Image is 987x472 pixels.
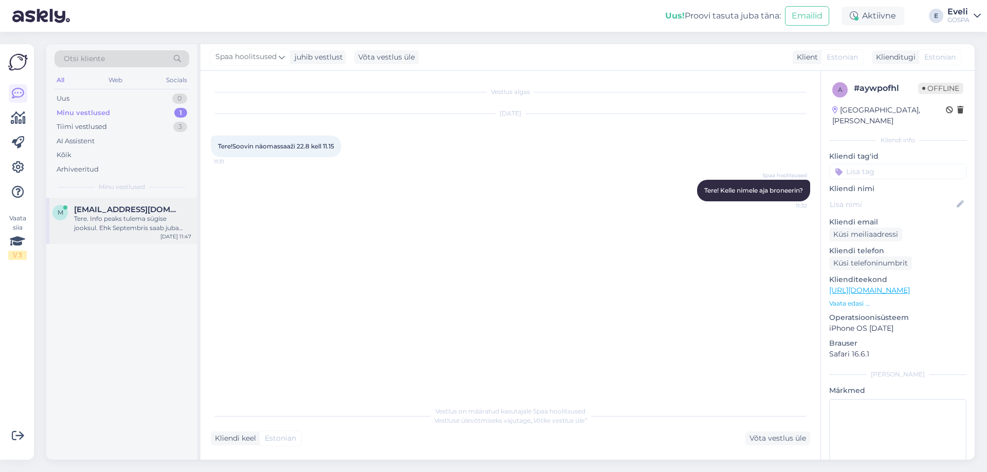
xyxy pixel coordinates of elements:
span: Offline [918,83,963,94]
div: 1 [174,108,187,118]
p: Kliendi telefon [829,246,966,256]
div: Võta vestlus üle [354,50,419,64]
img: Askly Logo [8,52,28,72]
div: 3 [173,122,187,132]
div: Küsi telefoninumbrit [829,256,912,270]
div: Tiimi vestlused [57,122,107,132]
div: Klient [793,52,818,63]
span: 11:32 [769,202,807,210]
div: Minu vestlused [57,108,110,118]
p: Klienditeekond [829,274,966,285]
div: Web [106,73,124,87]
p: Brauser [829,338,966,349]
input: Lisa tag [829,164,966,179]
span: Spaa hoolitsused [762,172,807,179]
div: Klienditugi [872,52,916,63]
span: Vestlus on määratud kasutajale Spaa hoolitsused [435,407,586,415]
p: Kliendi email [829,217,966,228]
span: maarit.voltri@gmail.com [74,205,181,214]
span: Estonian [924,52,956,63]
div: 0 [172,93,187,104]
p: iPhone OS [DATE] [829,323,966,334]
span: Tere!Soovin näomassaaži 22.8 kell 11.15 [218,142,334,150]
div: [GEOGRAPHIC_DATA], [PERSON_NAME] [832,105,946,126]
span: Vestluse ülevõtmiseks vajutage [434,417,587,424]
span: Estonian [265,433,296,444]
div: Socials [164,73,189,87]
span: Tere! Kelle nimele aja broneerin? [704,186,803,194]
div: Arhiveeritud [57,164,99,175]
div: Kõik [57,150,71,160]
div: Aktiivne [842,7,904,25]
b: Uus! [665,11,685,21]
p: Safari 16.6.1 [829,349,966,360]
span: Otsi kliente [64,53,105,64]
div: [PERSON_NAME] [829,370,966,379]
div: Vaata siia [8,214,27,260]
span: Spaa hoolitsused [215,51,277,63]
button: Emailid [785,6,829,26]
div: Eveli [947,8,970,16]
span: Estonian [827,52,858,63]
input: Lisa nimi [830,199,955,210]
div: Kliendi keel [211,433,256,444]
div: Vestlus algas [211,87,810,97]
div: All [54,73,66,87]
a: [URL][DOMAIN_NAME] [829,286,910,295]
div: Tere. Info peaks tulema sügise jooksul. Ehk Septembris saab juba mingi vastuse. Kirjutage meile S... [74,214,191,233]
div: Proovi tasuta juba täna: [665,10,781,22]
div: Kliendi info [829,136,966,145]
div: 1 / 3 [8,251,27,260]
div: [DATE] 11:47 [160,233,191,240]
div: GOSPA [947,16,970,24]
div: E [929,9,943,23]
div: Küsi meiliaadressi [829,228,902,241]
a: EveliGOSPA [947,8,981,24]
span: m [58,209,63,216]
p: Kliendi nimi [829,183,966,194]
div: juhib vestlust [290,52,343,63]
div: Võta vestlus üle [745,431,810,445]
div: [DATE] [211,109,810,118]
span: Minu vestlused [99,182,145,192]
p: Kliendi tag'id [829,151,966,162]
p: Märkmed [829,385,966,396]
div: Uus [57,93,69,104]
div: AI Assistent [57,136,95,146]
div: # aywpofhl [854,82,918,95]
span: a [838,86,843,93]
i: „Võtke vestlus üle” [531,417,587,424]
p: Vaata edasi ... [829,299,966,308]
p: Operatsioonisüsteem [829,312,966,323]
span: 11:31 [214,158,252,165]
